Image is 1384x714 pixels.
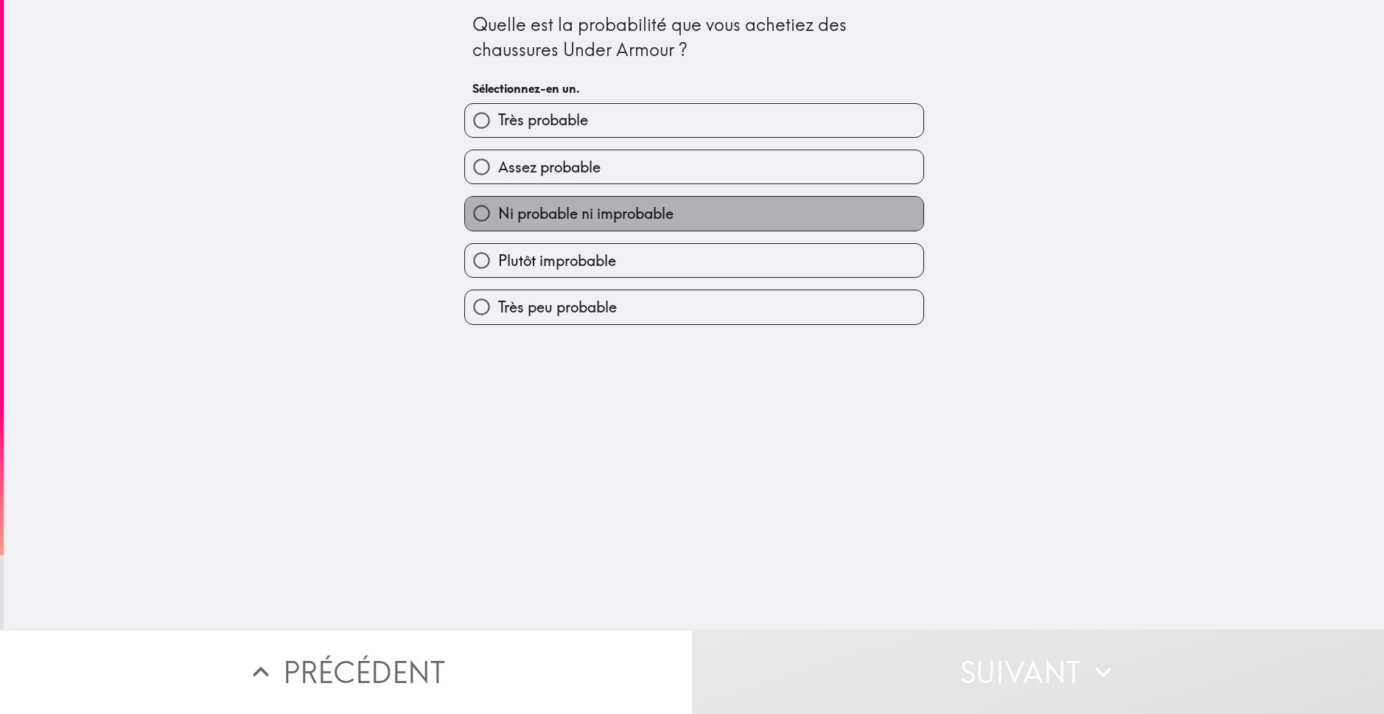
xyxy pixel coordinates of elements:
div: Quelle est la probabilité que vous achetiez des chaussures Under Armour ? [472,13,916,62]
h6: Sélectionnez-en un. [472,80,916,97]
button: Ni probable ni improbable [465,197,923,230]
span: Ni probable ni improbable [498,203,674,224]
span: Très peu probable [498,297,617,318]
button: Très peu probable [465,290,923,323]
span: Assez probable [498,157,601,178]
button: Suivant [692,629,1384,714]
button: Assez probable [465,150,923,183]
span: Plutôt improbable [498,251,616,271]
span: Très probable [498,110,588,130]
button: Très probable [465,104,923,137]
button: Plutôt improbable [465,244,923,277]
